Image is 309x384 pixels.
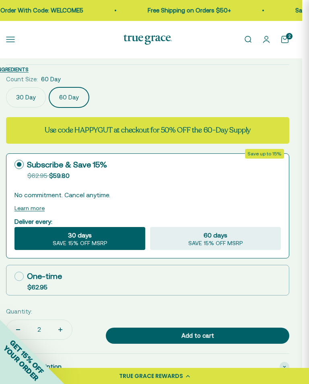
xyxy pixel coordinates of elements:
label: Quantity: [6,307,32,316]
cart-count: 2 [286,33,293,39]
span: 60 Day [41,74,61,84]
span: GET 15% OFF [8,338,45,376]
legend: Count Size: [6,74,38,84]
summary: Product Description [6,354,289,380]
div: Add to cart [122,331,273,341]
button: Add to cart [106,328,289,344]
a: Free Shipping on Orders $50+ [147,7,231,14]
strong: Use code HAPPYGUT at checkout for 50% OFF the 60-Day Supply [45,125,251,135]
span: YOUR ORDER [2,344,40,382]
div: TRUE GRACE REWARDS [119,372,183,380]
